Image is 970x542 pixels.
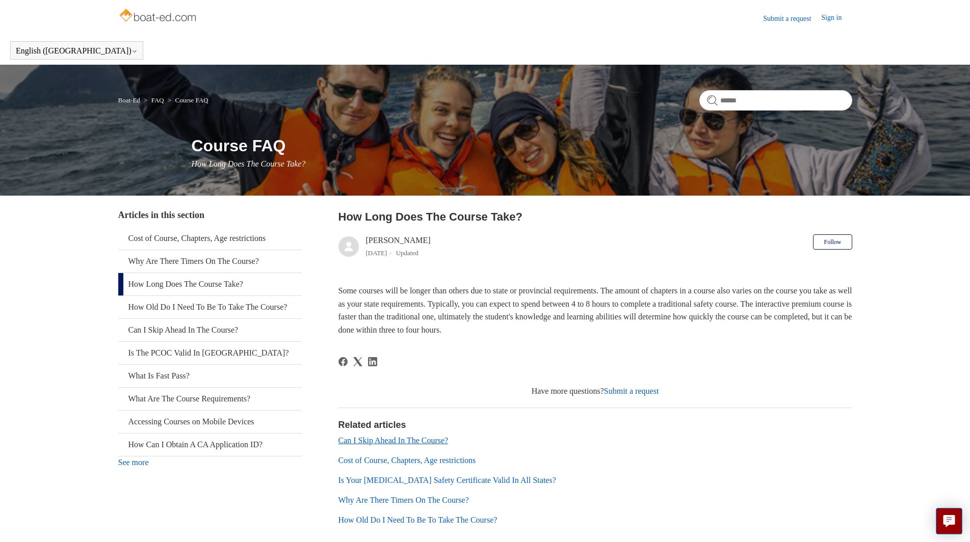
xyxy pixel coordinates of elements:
a: FAQ [151,96,164,104]
p: Some courses will be longer than others due to state or provincial requirements. The amount of ch... [338,284,852,336]
a: Accessing Courses on Mobile Devices [118,411,302,433]
time: 03/21/2024, 08:28 [366,249,387,257]
h1: Course FAQ [192,133,852,158]
a: Facebook [338,357,348,366]
a: Can I Skip Ahead In The Course? [118,319,302,341]
a: Cost of Course, Chapters, Age restrictions [338,456,476,465]
li: Updated [396,249,418,257]
span: Articles in this section [118,210,204,220]
a: What Is Fast Pass? [118,365,302,387]
a: Why Are There Timers On The Course? [338,496,469,504]
svg: Share this page on X Corp [353,357,362,366]
a: Sign in [821,12,852,24]
button: English ([GEOGRAPHIC_DATA]) [16,46,138,56]
li: FAQ [142,96,166,104]
h2: How Long Does The Course Take? [338,208,852,225]
input: Search [699,90,852,111]
svg: Share this page on LinkedIn [368,357,377,366]
a: Boat-Ed [118,96,140,104]
a: How Old Do I Need To Be To Take The Course? [338,516,497,524]
a: How Old Do I Need To Be To Take The Course? [118,296,302,318]
a: Can I Skip Ahead In The Course? [338,436,449,445]
div: [PERSON_NAME] [366,234,431,259]
button: Live chat [936,508,962,534]
button: Follow Article [813,234,852,250]
a: Why Are There Timers On The Course? [118,250,302,273]
a: Submit a request [604,387,659,395]
a: How Long Does The Course Take? [118,273,302,295]
img: Boat-Ed Help Center home page [118,6,199,26]
a: X Corp [353,357,362,366]
span: How Long Does The Course Take? [192,159,306,168]
svg: Share this page on Facebook [338,357,348,366]
div: Have more questions? [338,385,852,397]
a: Submit a request [763,13,821,24]
a: Is Your [MEDICAL_DATA] Safety Certificate Valid In All States? [338,476,556,484]
a: Course FAQ [175,96,208,104]
a: How Can I Obtain A CA Application ID? [118,433,302,456]
h2: Related articles [338,418,852,432]
li: Boat-Ed [118,96,142,104]
a: See more [118,458,149,467]
a: Is The PCOC Valid In [GEOGRAPHIC_DATA]? [118,342,302,364]
a: LinkedIn [368,357,377,366]
li: Course FAQ [166,96,208,104]
a: Cost of Course, Chapters, Age restrictions [118,227,302,250]
a: What Are The Course Requirements? [118,388,302,410]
